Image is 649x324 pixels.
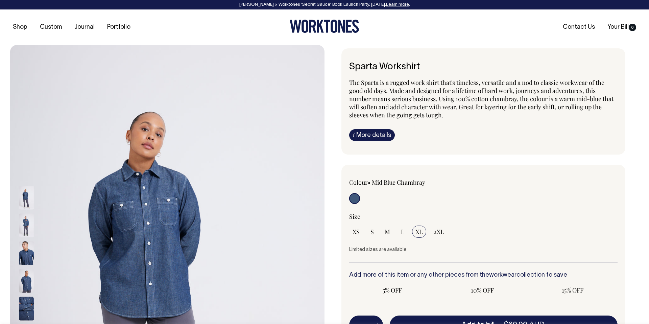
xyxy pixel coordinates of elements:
h1: Sparta Workshirt [349,62,618,72]
span: L [401,228,405,236]
span: 0 [629,24,636,31]
img: mid-blue-chambray [19,214,34,237]
img: mid-blue-chambray [19,269,34,293]
span: 5% OFF [353,286,432,294]
a: Your Bill0 [605,22,639,33]
span: S [370,228,374,236]
input: M [381,226,393,238]
input: 5% OFF [349,284,435,296]
img: mid-blue-chambray [19,297,34,321]
a: Learn more [386,3,409,7]
input: XS [349,226,363,238]
a: Journal [72,22,97,33]
div: Colour [349,178,457,186]
span: XL [415,228,423,236]
img: mid-blue-chambray [19,186,34,210]
a: Portfolio [104,22,133,33]
div: [PERSON_NAME] × Worktones ‘Secret Sauce’ Book Launch Party, [DATE]. . [7,2,642,7]
input: L [398,226,408,238]
span: 2XL [434,228,444,236]
input: XL [412,226,426,238]
span: 10% OFF [443,286,522,294]
input: S [367,226,377,238]
input: 10% OFF [439,284,526,296]
span: M [385,228,390,236]
img: mid-blue-chambray [19,241,34,265]
a: Shop [10,22,30,33]
span: 15% OFF [533,286,612,294]
label: Mid Blue Chambray [372,178,425,186]
h6: Add more of this item or any other pieces from the collection to save [349,272,618,279]
span: The Sparta is a rugged work shirt that's timeless, versatile and a nod to classic workwear of the... [349,78,614,119]
span: • [368,178,370,186]
a: Custom [37,22,65,33]
a: Contact Us [560,22,598,33]
a: workwear [489,272,516,278]
span: i [353,131,355,138]
div: Size [349,212,618,221]
input: 2XL [430,226,448,238]
span: Limited sizes are available [349,248,406,252]
input: 15% OFF [529,284,616,296]
span: XS [353,228,360,236]
a: iMore details [349,129,395,141]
